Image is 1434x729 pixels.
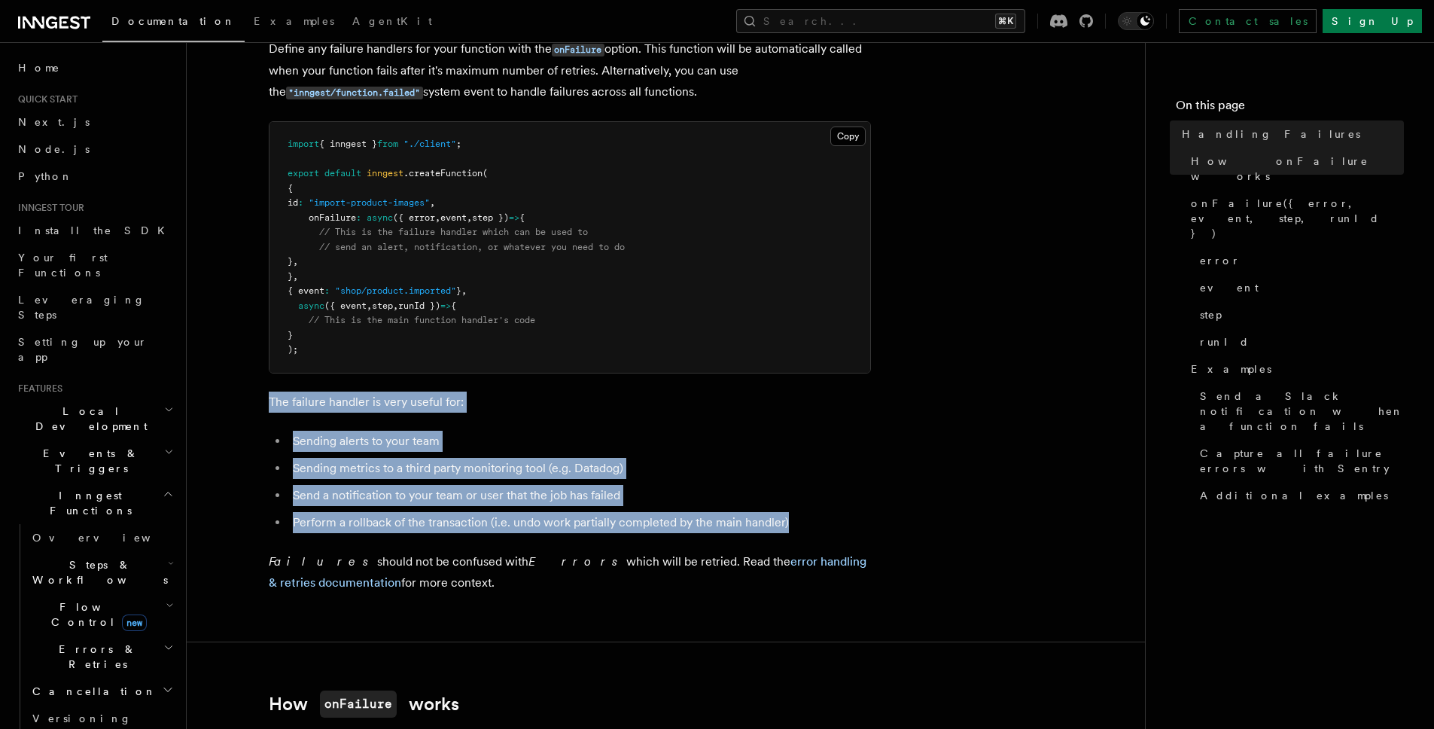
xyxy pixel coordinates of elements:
span: inngest [367,168,403,178]
span: Cancellation [26,684,157,699]
span: { event [288,285,324,296]
a: event [1194,274,1404,301]
a: Leveraging Steps [12,286,177,328]
p: The failure handler is very useful for: [269,392,871,413]
h4: On this page [1176,96,1404,120]
a: Your first Functions [12,244,177,286]
span: Events & Triggers [12,446,164,476]
span: // This is the failure handler which can be used to [319,227,588,237]
span: => [440,300,451,311]
a: Setting up your app [12,328,177,371]
span: Errors & Retries [26,642,163,672]
span: : [298,197,303,208]
button: Events & Triggers [12,440,177,482]
span: // send an alert, notification, or whatever you need to do [319,242,625,252]
span: // This is the main function handler's code [309,315,535,325]
a: Next.js [12,108,177,136]
span: , [461,285,467,296]
span: error [1200,253,1241,268]
span: Python [18,170,73,182]
span: : [356,212,361,223]
a: onFailure [552,41,604,56]
span: Next.js [18,116,90,128]
span: Setting up your app [18,336,148,363]
span: step [372,300,393,311]
a: Home [12,54,177,81]
code: onFailure [552,44,604,56]
span: Additional examples [1200,488,1388,503]
a: error handling & retries documentation [269,554,866,590]
span: How onFailure works [1191,154,1404,184]
span: event [440,212,467,223]
span: } [456,285,461,296]
span: , [393,300,398,311]
span: async [367,212,393,223]
span: "shop/product.imported" [335,285,456,296]
button: Inngest Functions [12,482,177,524]
a: Node.js [12,136,177,163]
a: Sign Up [1323,9,1422,33]
button: Steps & Workflows [26,551,177,593]
span: Node.js [18,143,90,155]
a: Examples [245,5,343,41]
a: Contact sales [1179,9,1317,33]
span: runId [1200,334,1250,349]
a: Python [12,163,177,190]
span: event [1200,280,1259,295]
span: ({ error [393,212,435,223]
span: , [435,212,440,223]
span: Send a Slack notification when a function fails [1200,389,1404,434]
li: Sending metrics to a third party monitoring tool (e.g. Datadog) [288,458,871,479]
span: Quick start [12,93,78,105]
span: AgentKit [352,15,432,27]
span: Documentation [111,15,236,27]
span: Versioning [32,712,132,724]
span: Home [18,60,60,75]
span: async [298,300,324,311]
span: step [1200,307,1222,322]
span: Inngest tour [12,202,84,214]
a: runId [1194,328,1404,355]
span: Install the SDK [18,224,174,236]
a: Additional examples [1194,482,1404,509]
a: "inngest/function.failed" [286,84,423,99]
span: } [288,271,293,282]
span: onFailure [309,212,356,223]
span: => [509,212,519,223]
span: Your first Functions [18,252,108,279]
span: { [451,300,456,311]
span: ({ event [324,300,367,311]
a: error [1194,247,1404,274]
p: Define any failure handlers for your function with the option. This function will be automaticall... [269,38,871,103]
a: Overview [26,524,177,551]
a: Capture all failure errors with Sentry [1194,440,1404,482]
span: "./client" [403,139,456,149]
a: step [1194,301,1404,328]
a: Examples [1185,355,1404,383]
li: Perform a rollback of the transaction (i.e. undo work partially completed by the main handler) [288,512,871,533]
span: , [293,271,298,282]
span: step }) [472,212,509,223]
span: Steps & Workflows [26,557,168,587]
a: Documentation [102,5,245,42]
span: , [293,256,298,267]
em: Errors [528,554,626,569]
span: new [122,615,147,631]
span: , [467,212,472,223]
kbd: ⌘K [995,14,1016,29]
span: "import-product-images" [309,197,430,208]
a: Send a Slack notification when a function fails [1194,383,1404,440]
span: , [430,197,435,208]
button: Toggle dark mode [1118,12,1154,30]
span: , [367,300,372,311]
p: should not be confused with which will be retried. Read the for more context. [269,551,871,593]
button: Search...⌘K [736,9,1025,33]
em: Failures [269,554,377,569]
span: default [324,168,361,178]
span: Leveraging Steps [18,294,145,321]
span: ( [483,168,488,178]
button: Local Development [12,398,177,440]
span: .createFunction [403,168,483,178]
span: } [288,256,293,267]
span: Handling Failures [1182,127,1360,142]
